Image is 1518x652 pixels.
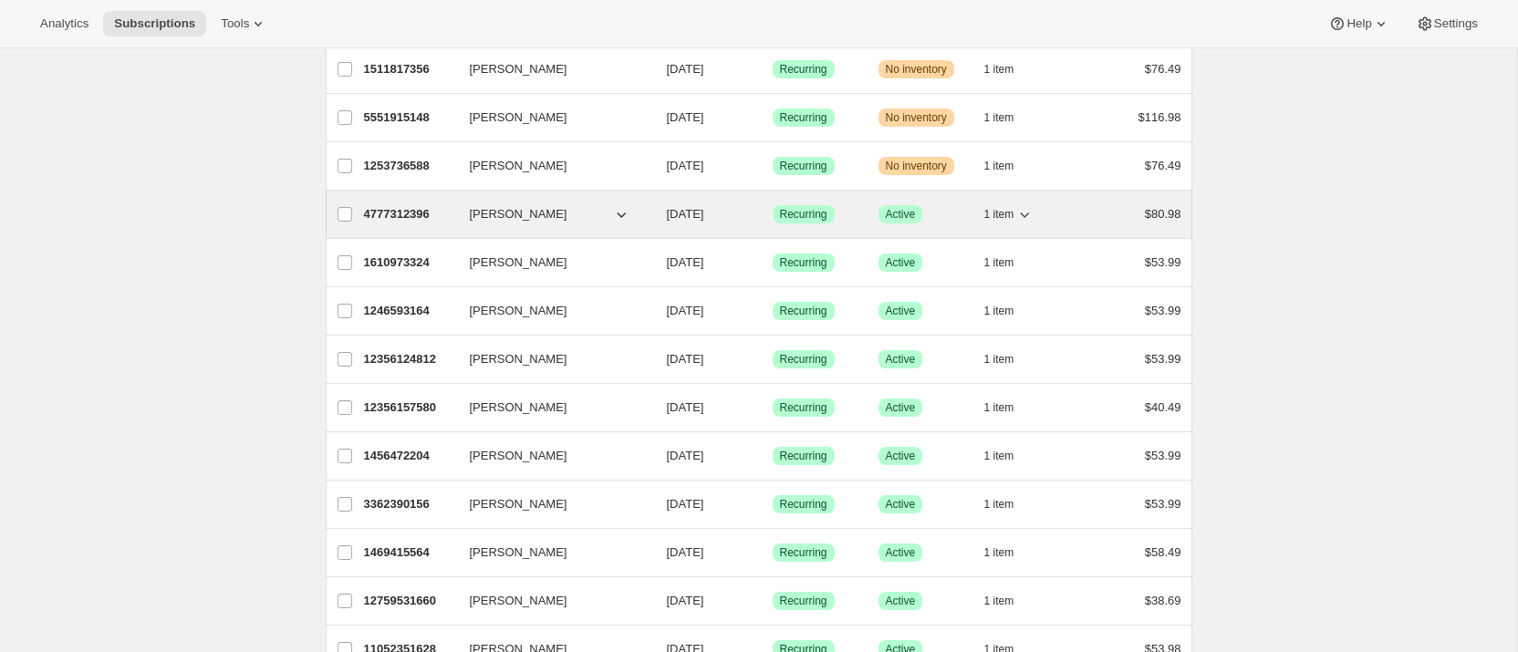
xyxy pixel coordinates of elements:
[780,400,827,415] span: Recurring
[984,304,1014,318] span: 1 item
[364,350,455,368] p: 12356124812
[984,105,1035,130] button: 1 item
[667,255,704,269] span: [DATE]
[364,205,455,223] p: 4777312396
[886,594,916,608] span: Active
[984,497,1014,512] span: 1 item
[459,151,641,181] button: [PERSON_NAME]
[667,545,704,559] span: [DATE]
[984,255,1014,270] span: 1 item
[364,395,1181,420] div: 12356157580[PERSON_NAME][DATE]SuccessRecurringSuccessActive1 item$40.49
[667,400,704,414] span: [DATE]
[459,441,641,471] button: [PERSON_NAME]
[667,110,704,124] span: [DATE]
[984,57,1035,82] button: 1 item
[780,62,827,77] span: Recurring
[984,62,1014,77] span: 1 item
[459,586,641,616] button: [PERSON_NAME]
[1434,16,1478,31] span: Settings
[470,302,567,320] span: [PERSON_NAME]
[470,592,567,610] span: [PERSON_NAME]
[470,495,567,513] span: [PERSON_NAME]
[1145,255,1181,269] span: $53.99
[1145,304,1181,317] span: $53.99
[886,62,947,77] span: No inventory
[364,492,1181,517] div: 3362390156[PERSON_NAME][DATE]SuccessRecurringSuccessActive1 item$53.99
[364,153,1181,179] div: 1253736588[PERSON_NAME][DATE]SuccessRecurringWarningNo inventory1 item$76.49
[984,159,1014,173] span: 1 item
[667,594,704,607] span: [DATE]
[459,490,641,519] button: [PERSON_NAME]
[984,594,1014,608] span: 1 item
[984,492,1035,517] button: 1 item
[780,110,827,125] span: Recurring
[780,304,827,318] span: Recurring
[470,350,567,368] span: [PERSON_NAME]
[667,207,704,221] span: [DATE]
[364,254,455,272] p: 1610973324
[1145,400,1181,414] span: $40.49
[364,109,455,127] p: 5551915148
[984,352,1014,367] span: 1 item
[364,447,455,465] p: 1456472204
[364,105,1181,130] div: 5551915148[PERSON_NAME][DATE]SuccessRecurringWarningNo inventory1 item$116.98
[667,497,704,511] span: [DATE]
[780,207,827,222] span: Recurring
[780,159,827,173] span: Recurring
[1145,497,1181,511] span: $53.99
[984,202,1035,227] button: 1 item
[667,62,704,76] span: [DATE]
[886,449,916,463] span: Active
[459,393,641,422] button: [PERSON_NAME]
[459,296,641,326] button: [PERSON_NAME]
[364,250,1181,275] div: 1610973324[PERSON_NAME][DATE]SuccessRecurringSuccessActive1 item$53.99
[364,57,1181,82] div: 1511817356[PERSON_NAME][DATE]SuccessRecurringWarningNo inventory1 item$76.49
[780,594,827,608] span: Recurring
[886,497,916,512] span: Active
[1317,11,1400,36] button: Help
[1346,16,1371,31] span: Help
[459,103,641,132] button: [PERSON_NAME]
[364,60,455,78] p: 1511817356
[886,207,916,222] span: Active
[364,540,1181,565] div: 1469415564[PERSON_NAME][DATE]SuccessRecurringSuccessActive1 item$58.49
[459,55,641,84] button: [PERSON_NAME]
[470,60,567,78] span: [PERSON_NAME]
[210,11,278,36] button: Tools
[984,298,1035,324] button: 1 item
[364,543,455,562] p: 1469415564
[459,345,641,374] button: [PERSON_NAME]
[984,400,1014,415] span: 1 item
[470,157,567,175] span: [PERSON_NAME]
[984,110,1014,125] span: 1 item
[984,250,1035,275] button: 1 item
[470,109,567,127] span: [PERSON_NAME]
[984,449,1014,463] span: 1 item
[459,200,641,229] button: [PERSON_NAME]
[780,352,827,367] span: Recurring
[364,592,455,610] p: 12759531660
[364,398,455,417] p: 12356157580
[364,302,455,320] p: 1246593164
[984,540,1035,565] button: 1 item
[984,153,1035,179] button: 1 item
[364,347,1181,372] div: 12356124812[PERSON_NAME][DATE]SuccessRecurringSuccessActive1 item$53.99
[364,298,1181,324] div: 1246593164[PERSON_NAME][DATE]SuccessRecurringSuccessActive1 item$53.99
[886,400,916,415] span: Active
[984,545,1014,560] span: 1 item
[780,497,827,512] span: Recurring
[984,588,1035,614] button: 1 item
[886,159,947,173] span: No inventory
[29,11,99,36] button: Analytics
[364,202,1181,227] div: 4777312396[PERSON_NAME][DATE]SuccessRecurringSuccessActive1 item$80.98
[984,207,1014,222] span: 1 item
[114,16,195,31] span: Subscriptions
[1405,11,1489,36] button: Settings
[780,255,827,270] span: Recurring
[667,159,704,172] span: [DATE]
[667,352,704,366] span: [DATE]
[667,304,704,317] span: [DATE]
[886,545,916,560] span: Active
[459,538,641,567] button: [PERSON_NAME]
[470,254,567,272] span: [PERSON_NAME]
